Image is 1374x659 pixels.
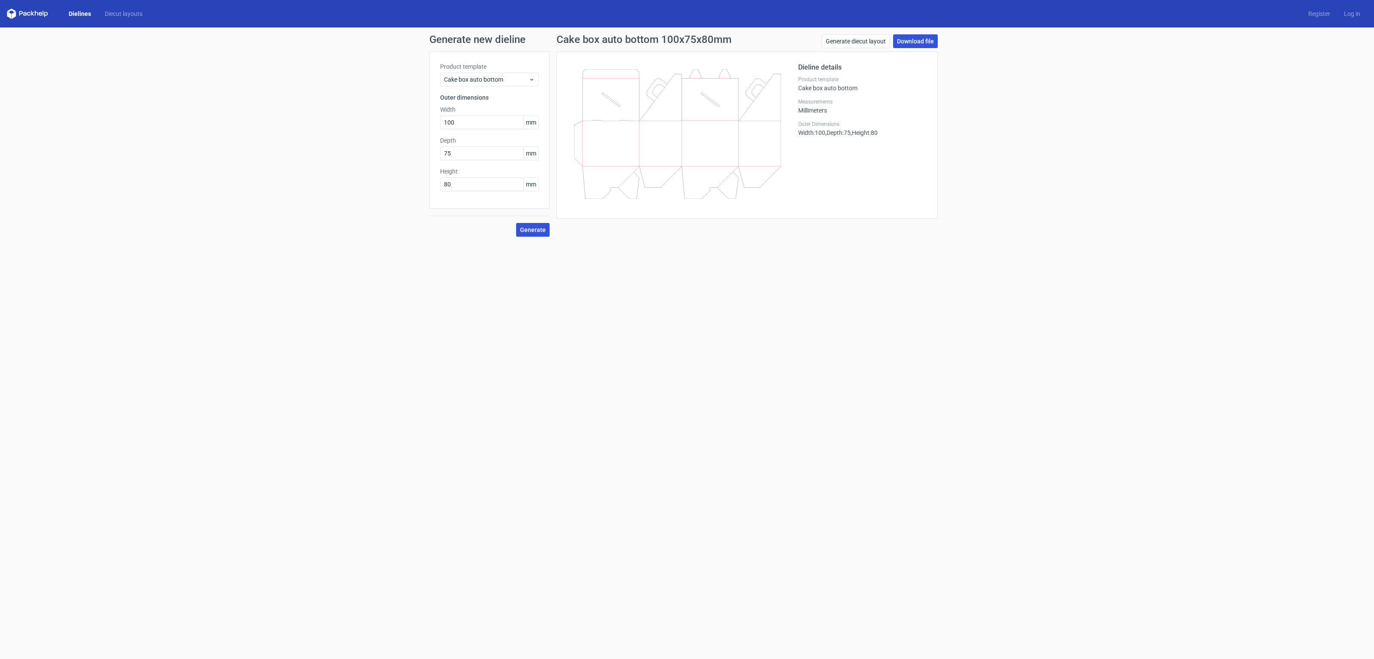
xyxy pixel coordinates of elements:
[440,93,539,102] h3: Outer dimensions
[798,76,927,83] label: Product template
[98,9,149,18] a: Diecut layouts
[851,129,878,136] span: , Height : 80
[822,34,890,48] a: Generate diecut layout
[440,62,539,71] label: Product template
[429,34,945,45] h1: Generate new dieline
[523,178,538,191] span: mm
[523,147,538,160] span: mm
[798,76,927,92] div: Cake box auto bottom
[798,129,825,136] span: Width : 100
[520,227,546,233] span: Generate
[440,167,539,176] label: Height
[440,136,539,145] label: Depth
[516,223,550,237] button: Generate
[440,105,539,114] label: Width
[798,98,927,114] div: Millimeters
[1337,9,1367,18] a: Log in
[62,9,98,18] a: Dielines
[798,98,927,105] label: Measurements
[523,116,538,129] span: mm
[556,34,732,45] h1: Cake box auto bottom 100x75x80mm
[798,121,927,128] label: Outer Dimensions
[798,62,927,73] h2: Dieline details
[893,34,938,48] a: Download file
[825,129,851,136] span: , Depth : 75
[1301,9,1337,18] a: Register
[444,75,529,84] span: Cake box auto bottom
